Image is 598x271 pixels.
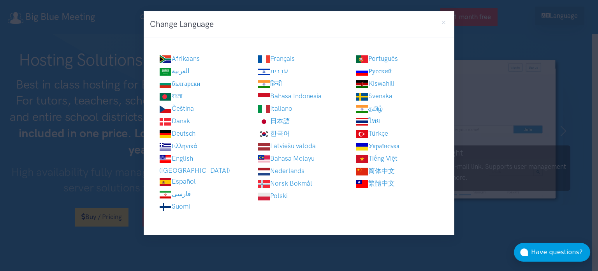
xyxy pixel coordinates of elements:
img: Ελληνικά [159,140,172,153]
img: български [159,78,172,90]
a: עִבְרִית [258,67,288,75]
div: Have questions? [531,247,590,257]
a: Bahasa Melayu [258,154,315,162]
a: Dansk [159,117,190,125]
a: Afrikaans [159,55,200,62]
a: Čeština [159,105,194,112]
a: Svenska [356,92,392,100]
a: Bahasa Indonesia [258,92,322,100]
img: 简体中文 [356,165,368,178]
img: 日本語 [258,115,270,128]
img: Kiswahili [356,78,368,90]
img: Latviešu valoda [258,140,270,153]
a: Português [356,55,398,62]
a: Nederlands [258,167,304,175]
img: Deutsch [159,128,172,140]
img: Norsk Bokmål [258,178,270,190]
img: English (US) [159,153,172,165]
img: Español [159,176,172,188]
img: বাংলা [159,90,172,103]
a: Русский [356,67,392,75]
h3: Change Language [150,18,214,31]
img: Português [356,53,368,66]
img: Русский [356,66,368,78]
img: Suomi [159,201,172,213]
img: Polski [258,190,270,203]
img: Українська [356,140,368,153]
img: Bahasa Melayu [258,153,270,165]
img: العربية [159,66,172,78]
a: العربية [159,67,190,75]
img: 한국어 [258,128,270,140]
img: Afrikaans [159,53,172,66]
a: Tiếng Việt [356,154,397,162]
button: Have questions? [514,243,590,262]
a: Kiswahili [356,80,394,87]
a: Français [258,55,295,62]
img: हिन्दी [258,78,270,90]
a: 简体中文 [356,167,395,175]
img: Türkçe [356,128,368,140]
img: עִבְרִית [258,66,270,78]
img: 繁體中文 [356,178,368,190]
a: தமிழ் [356,105,383,112]
a: Latviešu valoda [258,142,316,150]
a: فارسی [159,190,191,198]
a: Ελληνικά [159,142,197,150]
a: Українська [356,142,399,150]
a: Suomi [159,202,190,210]
a: हिन्दी [258,80,282,87]
button: Close [434,13,453,32]
a: 한국어 [258,129,290,137]
a: ไทย [356,117,380,125]
img: Bahasa Indonesia [258,90,270,103]
img: Svenska [356,90,368,103]
a: Norsk Bokmål [258,179,312,187]
a: български [159,80,200,87]
a: Italiano [258,105,292,112]
img: Nederlands [258,165,270,178]
img: ไทย [356,115,368,128]
img: Français [258,53,270,66]
img: Čeština [159,103,172,115]
img: فارسی [159,188,172,201]
a: Polski [258,192,288,200]
a: বাংলা [159,92,182,100]
a: English ([GEOGRAPHIC_DATA]) [159,154,230,174]
img: Italiano [258,103,270,115]
img: Tiếng Việt [356,153,368,165]
img: Dansk [159,115,172,128]
a: Deutsch [159,129,195,137]
a: 日本語 [258,117,290,125]
a: Español [159,177,196,185]
a: 繁體中文 [356,179,395,187]
a: Türkçe [356,129,388,137]
img: தமிழ் [356,103,368,115]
